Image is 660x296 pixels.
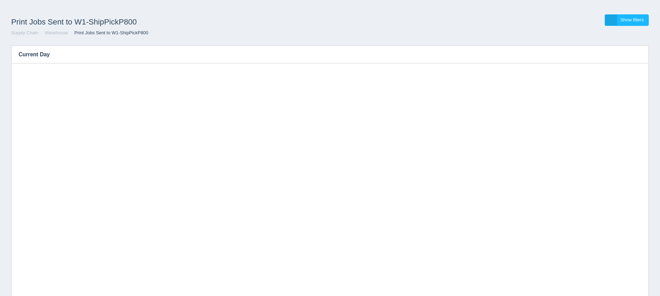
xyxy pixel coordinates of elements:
h3: Current Day [12,46,627,63]
h1: Print Jobs Sent to W1-ShipPickP800 [11,14,330,30]
span: Show filters [620,17,644,22]
li: Print Jobs Sent to W1-ShipPickP800 [69,30,148,36]
a: Warehouse [45,30,68,35]
a: Show filters [605,14,649,26]
a: Supply Chain [11,30,38,35]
